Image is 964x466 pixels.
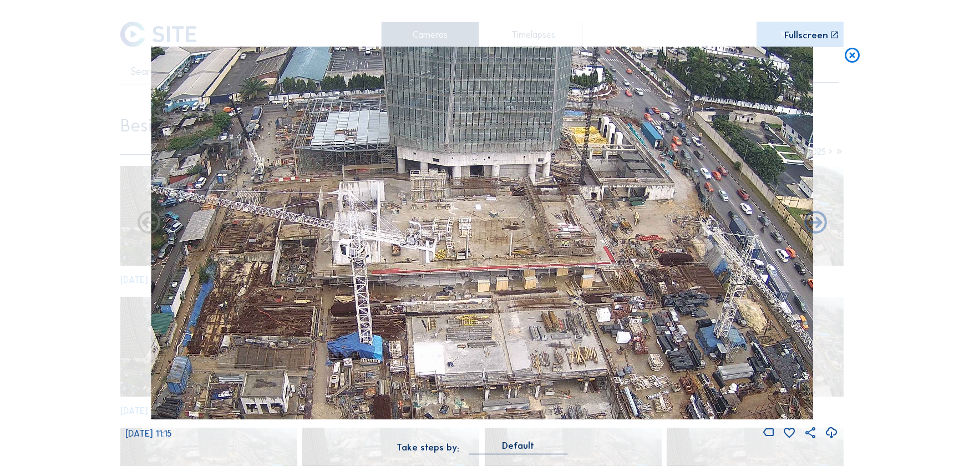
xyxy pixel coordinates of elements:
img: Image [151,47,814,419]
span: [DATE] 11:15 [125,428,171,439]
div: Default [469,440,567,454]
i: Forward [135,210,163,237]
div: Default [502,440,534,450]
i: Back [802,210,829,237]
div: Take steps by: [397,443,459,452]
div: Fullscreen [784,31,828,39]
